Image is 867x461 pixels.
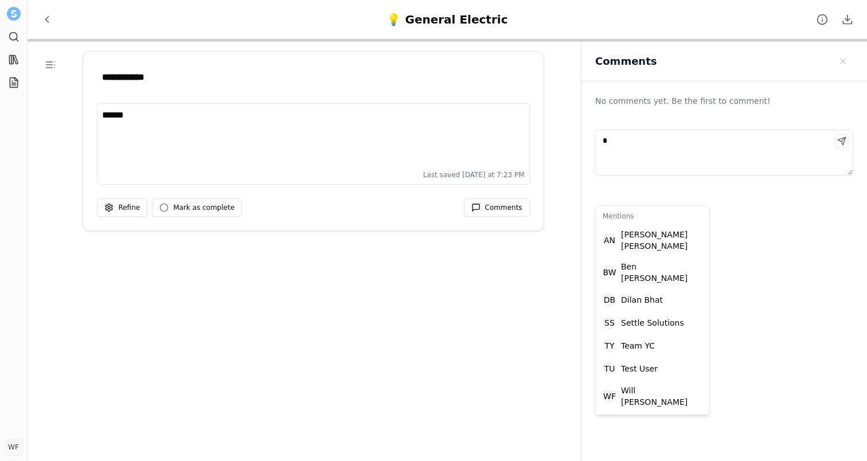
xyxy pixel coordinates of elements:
[812,9,833,30] button: Project details
[423,170,525,179] span: Last saved [DATE] at 7:23 PM
[621,385,702,408] span: Will [PERSON_NAME]
[603,389,616,403] span: W F
[5,50,23,69] a: Library
[598,208,707,224] div: Mentions
[833,51,853,72] button: Close sidebar
[595,91,853,111] div: No comments yet. Be the first to comment!
[5,438,23,456] button: WF
[603,233,616,247] span: A N
[464,198,530,217] button: Comments
[5,5,23,23] button: Settle
[603,316,616,330] span: S S
[603,293,616,307] span: D B
[152,198,242,217] button: Mark as complete
[37,9,57,30] button: Back to Projects
[621,229,702,252] span: [PERSON_NAME] [PERSON_NAME]
[621,294,663,306] span: Dilan Bhat
[621,363,658,374] span: Test User
[621,261,702,284] span: Ben [PERSON_NAME]
[603,265,616,279] span: B W
[5,73,23,92] a: Projects
[603,362,616,376] span: T U
[595,53,657,69] h2: Comments
[485,203,522,212] span: Comments
[7,7,21,21] img: Settle
[621,317,684,329] span: Settle Solutions
[621,340,655,351] span: Team YC
[603,339,616,353] span: T Y
[173,203,235,212] span: Mark as complete
[97,198,147,217] button: Refine
[386,11,507,28] div: 💡 General Electric
[5,28,23,46] a: Search
[118,203,140,212] span: Refine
